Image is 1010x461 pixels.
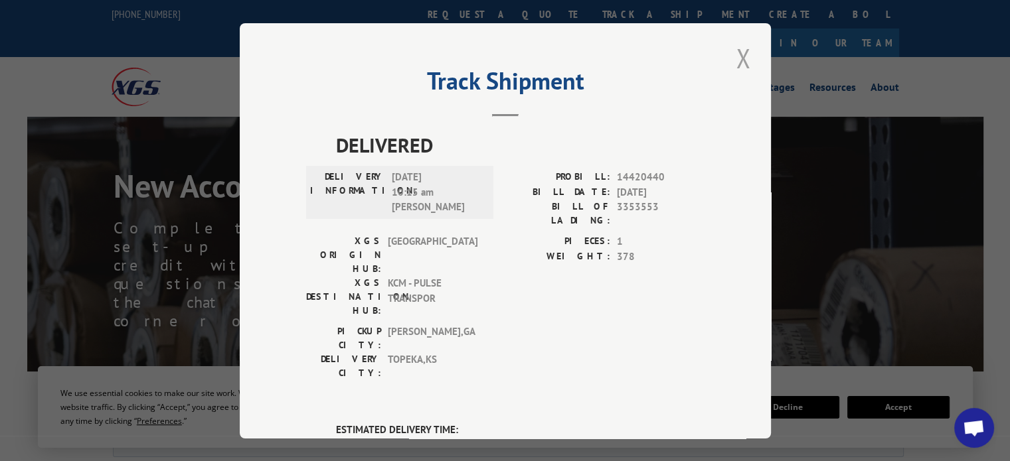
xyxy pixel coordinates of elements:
[617,184,705,200] span: [DATE]
[388,352,477,380] span: TOPEKA , KS
[617,249,705,264] span: 378
[306,234,381,276] label: XGS ORIGIN HUB:
[505,170,610,185] label: PROBILL:
[505,249,610,264] label: WEIGHT:
[617,200,705,228] span: 3353553
[336,423,705,438] label: ESTIMATED DELIVERY TIME:
[617,234,705,249] span: 1
[306,352,381,380] label: DELIVERY CITY:
[398,159,415,170] span: DBA
[388,234,477,276] span: [GEOGRAPHIC_DATA]
[505,184,610,200] label: BILL DATE:
[617,170,705,185] span: 14420440
[398,214,495,225] span: Primary Contact Last Name
[388,276,477,318] span: KCM - PULSE TRANSPOR
[310,170,385,215] label: DELIVERY INFORMATION:
[306,72,705,97] h2: Track Shipment
[306,276,381,318] label: XGS DESTINATION HUB:
[388,324,477,352] span: [PERSON_NAME] , GA
[505,234,610,249] label: PIECES:
[505,200,610,228] label: BILL OF LADING:
[398,268,556,279] span: Who do you report to within your company?
[398,322,477,334] span: Primary Contact Email
[306,324,381,352] label: PICKUP CITY:
[392,170,481,215] span: [DATE] 10:15 am [PERSON_NAME]
[954,408,994,448] a: Open chat
[732,40,754,76] button: Close modal
[336,130,705,160] span: DELIVERED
